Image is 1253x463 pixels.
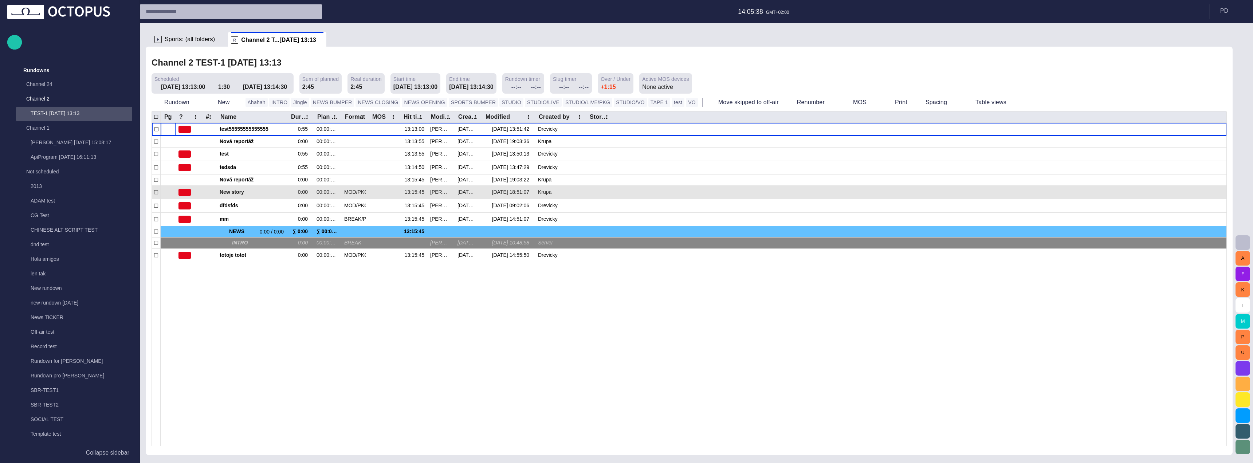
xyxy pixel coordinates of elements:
[16,413,132,427] div: SOCIAL TEST
[430,202,452,209] div: Peter Drevicky (pdrevicky)
[457,176,479,183] div: 8/18 19:03:10
[403,164,424,171] div: 13:14:50
[302,112,312,122] button: Duration column menu
[298,164,311,171] div: 0:55
[220,252,284,259] span: totoje totot
[538,164,561,171] div: Drevicky
[430,176,452,183] div: Martin Krupa (mkrupa)
[499,98,523,107] button: STUDIO
[344,189,366,196] div: MOD/PKG
[220,150,284,157] span: test
[686,98,698,107] button: VO
[16,180,132,194] div: 2013
[602,112,612,122] button: Story locations column menu
[164,112,174,122] button: Pg column menu
[298,252,311,259] div: 0:00
[26,124,118,132] p: Channel 1
[317,226,338,237] div: ∑ 00:00:00:00
[317,150,338,157] div: 00:00:55:00
[344,216,366,223] div: BREAK/PKG/AUDIO/CG/mosart test
[220,249,284,262] div: totoje totot
[1220,7,1228,15] p: P D
[26,95,118,102] p: Channel 2
[291,98,309,107] button: Jingle
[601,75,631,83] span: Over / Under
[525,98,562,107] button: STUDIO/LIVE
[220,138,284,145] span: Nová reportáž
[1214,4,1249,17] button: PD
[457,189,479,196] div: 8/18 18:51:07
[220,164,284,171] span: tedsda
[372,113,386,121] div: MOS
[430,138,452,145] div: Martin Krupa (mkrupa)
[538,216,561,223] div: Drevicky
[220,161,284,174] div: tedsda
[1236,314,1250,329] button: M
[164,113,172,121] div: Pg
[403,252,424,259] div: 13:15:45
[840,96,879,109] button: MOS
[492,126,532,133] div: 8/19 13:51:42
[492,150,532,157] div: 8/19 13:50:13
[403,216,424,223] div: 13:15:45
[492,138,532,145] div: 8/18 19:03:36
[165,36,215,43] span: Sports: (all folders)
[430,189,452,196] div: Martin Krupa (mkrupa)
[523,112,534,122] button: Modified column menu
[317,239,338,246] div: 00:00:00:00
[317,252,338,259] div: 00:00:00:00
[430,252,452,259] div: Peter Drevicky (pdrevicky)
[16,223,132,238] div: CHINESE ALT SCRIPT TEST
[26,168,118,175] p: Not scheduled
[154,75,179,83] span: Scheduled
[16,384,132,398] div: SBR-TEST1
[31,212,132,219] p: CG Test
[458,113,479,121] div: Created
[16,209,132,223] div: CG Test
[16,194,132,209] div: ADAM test
[246,98,268,107] button: Ahahah
[963,96,1019,109] button: Table views
[430,150,452,157] div: Peter Drevicky (pdrevicky)
[539,113,570,121] div: Created by
[738,7,763,16] p: 14:05:38
[220,123,284,136] div: test55555555555555
[590,113,610,121] div: Story locations
[388,112,398,122] button: MOS column menu
[403,176,424,183] div: 13:15:45
[16,442,132,456] div: Test bound mos
[243,83,291,91] div: [DATE] 13:14:30
[179,113,183,121] div: ?
[298,216,311,223] div: 0:00
[538,189,554,196] div: Krupa
[492,189,532,196] div: 8/18 18:51:07
[538,150,561,157] div: Drevicky
[492,202,532,209] div: 8/12 09:02:06
[538,138,554,145] div: Krupa
[205,112,215,122] button: # column menu
[31,197,132,204] p: ADAM test
[302,83,314,91] div: 2:45
[16,296,132,311] div: new rundown [DATE]
[457,239,479,246] div: 6/18 13:13:11
[241,36,316,44] span: Channel 2 T...[DATE] 13:13
[457,164,479,171] div: 8/19 13:47:29
[574,112,585,122] button: Created by column menu
[86,448,129,457] p: Collapse sidebar
[259,228,284,235] span: 0:00 / 0:00
[298,176,311,183] div: 0:00
[16,107,132,121] div: TEST-1 [DATE] 13:13
[457,252,479,259] div: 8/11 14:55:50
[298,202,311,209] div: 0:00
[492,252,532,259] div: 8/11 14:55:50
[31,445,132,452] p: Test bound mos
[220,174,284,185] div: Nová reportáž
[220,213,284,226] div: mm
[292,226,311,237] div: ∑ 0:00
[31,401,132,408] p: SBR-TEST2
[706,96,781,109] button: Move skipped to off-air
[538,239,556,246] div: Server
[23,67,50,74] p: Rundowns
[269,98,290,107] button: INTRO
[350,75,381,83] span: Real duration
